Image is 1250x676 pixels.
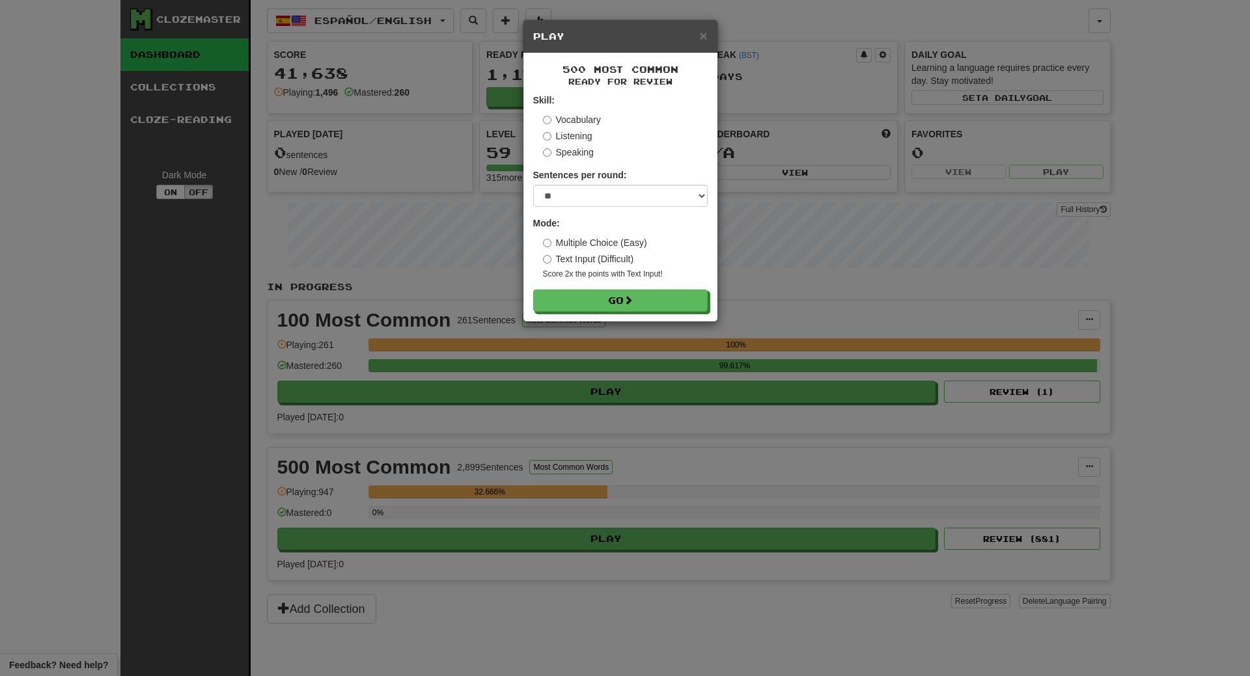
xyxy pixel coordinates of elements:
[543,116,551,124] input: Vocabulary
[533,95,555,105] strong: Skill:
[533,218,560,228] strong: Mode:
[543,113,601,126] label: Vocabulary
[543,255,551,264] input: Text Input (Difficult)
[543,252,634,265] label: Text Input (Difficult)
[699,29,707,42] button: Close
[543,236,647,249] label: Multiple Choice (Easy)
[543,148,551,157] input: Speaking
[543,132,551,141] input: Listening
[543,239,551,247] input: Multiple Choice (Easy)
[543,269,708,280] small: Score 2x the points with Text Input !
[699,28,707,43] span: ×
[543,129,592,142] label: Listening
[533,169,627,182] label: Sentences per round:
[533,30,708,43] h5: Play
[533,290,708,312] button: Go
[543,146,594,159] label: Speaking
[533,76,708,87] small: Ready for Review
[562,64,678,75] span: 500 Most Common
